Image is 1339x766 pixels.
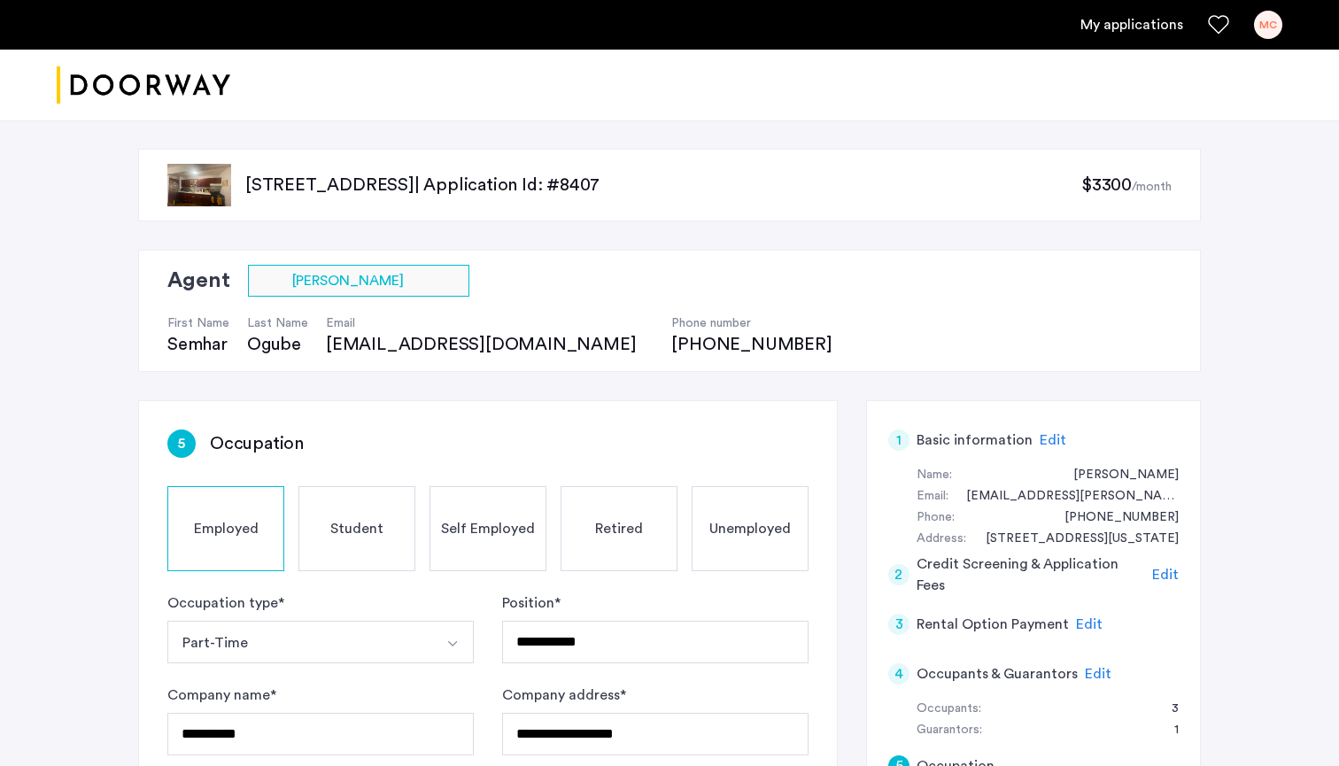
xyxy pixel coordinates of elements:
[888,663,909,685] div: 4
[888,614,909,635] div: 3
[948,486,1179,507] div: max.claycomb@gmail.com
[326,314,654,332] h4: Email
[709,518,791,539] span: Unemployed
[326,332,654,357] div: [EMAIL_ADDRESS][DOMAIN_NAME]
[1076,617,1103,631] span: Edit
[1047,507,1179,529] div: +18163413173
[917,486,948,507] div: Email:
[167,332,229,357] div: Semhar
[1152,568,1179,582] span: Edit
[968,529,1179,550] div: 173 Massachusetts Avenue, #2
[917,699,981,720] div: Occupants:
[671,332,832,357] div: [PHONE_NUMBER]
[917,429,1033,451] h5: Basic information
[888,564,909,585] div: 2
[1085,667,1111,681] span: Edit
[502,685,626,706] label: Company address *
[1254,11,1282,39] div: MC
[1080,14,1183,35] a: My application
[1208,14,1229,35] a: Favorites
[245,173,1081,197] p: [STREET_ADDRESS] | Application Id: #8407
[1265,695,1321,748] iframe: chat widget
[671,314,832,332] h4: Phone number
[167,265,230,297] h2: Agent
[167,429,196,458] div: 5
[247,332,308,357] div: Ogube
[917,720,982,741] div: Guarantors:
[1081,176,1132,194] span: $3300
[917,553,1146,596] h5: Credit Screening & Application Fees
[595,518,643,539] span: Retired
[57,52,230,119] a: Cazamio logo
[431,621,474,663] button: Select option
[1056,465,1179,486] div: Max Claycomb
[1154,699,1179,720] div: 3
[330,518,383,539] span: Student
[1040,433,1066,447] span: Edit
[194,518,259,539] span: Employed
[167,314,229,332] h4: First Name
[167,592,284,614] label: Occupation type *
[1157,720,1179,741] div: 1
[917,507,955,529] div: Phone:
[441,518,535,539] span: Self Employed
[445,637,460,651] img: arrow
[210,431,304,456] h3: Occupation
[57,52,230,119] img: logo
[917,529,966,550] div: Address:
[167,685,276,706] label: Company name *
[167,164,231,206] img: apartment
[502,592,561,614] label: Position *
[1132,181,1172,193] sub: /month
[888,429,909,451] div: 1
[917,465,952,486] div: Name:
[917,614,1069,635] h5: Rental Option Payment
[167,621,432,663] button: Select option
[247,314,308,332] h4: Last Name
[917,663,1078,685] h5: Occupants & Guarantors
